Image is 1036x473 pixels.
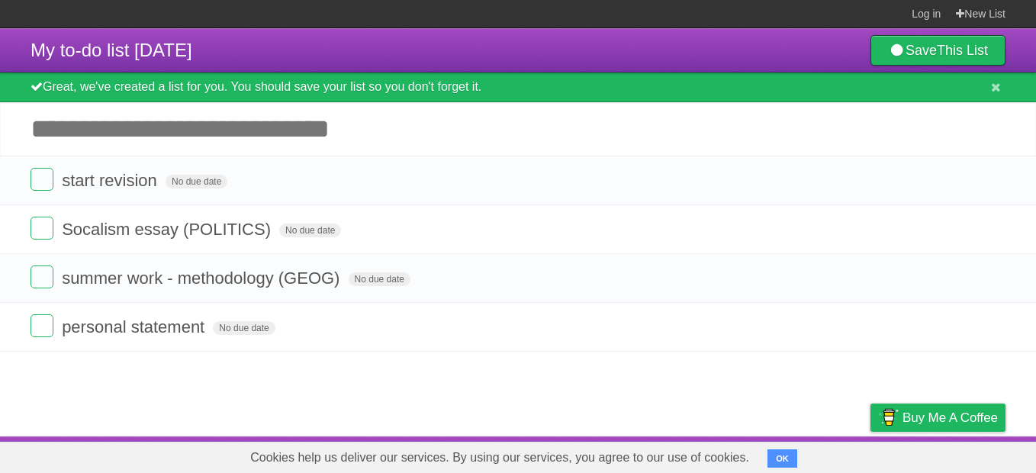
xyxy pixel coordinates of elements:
[31,265,53,288] label: Done
[767,449,797,468] button: OK
[851,440,890,469] a: Privacy
[937,43,988,58] b: This List
[870,35,1005,66] a: SaveThis List
[878,404,899,430] img: Buy me a coffee
[62,171,161,190] span: start revision
[62,220,275,239] span: Socalism essay (POLITICS)
[62,269,343,288] span: summer work - methodology (GEOG)
[31,217,53,240] label: Done
[799,440,832,469] a: Terms
[718,440,780,469] a: Developers
[62,317,208,336] span: personal statement
[668,440,700,469] a: About
[213,321,275,335] span: No due date
[870,404,1005,432] a: Buy me a coffee
[902,404,998,431] span: Buy me a coffee
[909,440,1005,469] a: Suggest a feature
[349,272,410,286] span: No due date
[279,224,341,237] span: No due date
[31,40,192,60] span: My to-do list [DATE]
[31,314,53,337] label: Done
[235,442,764,473] span: Cookies help us deliver our services. By using our services, you agree to our use of cookies.
[31,168,53,191] label: Done
[166,175,227,188] span: No due date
